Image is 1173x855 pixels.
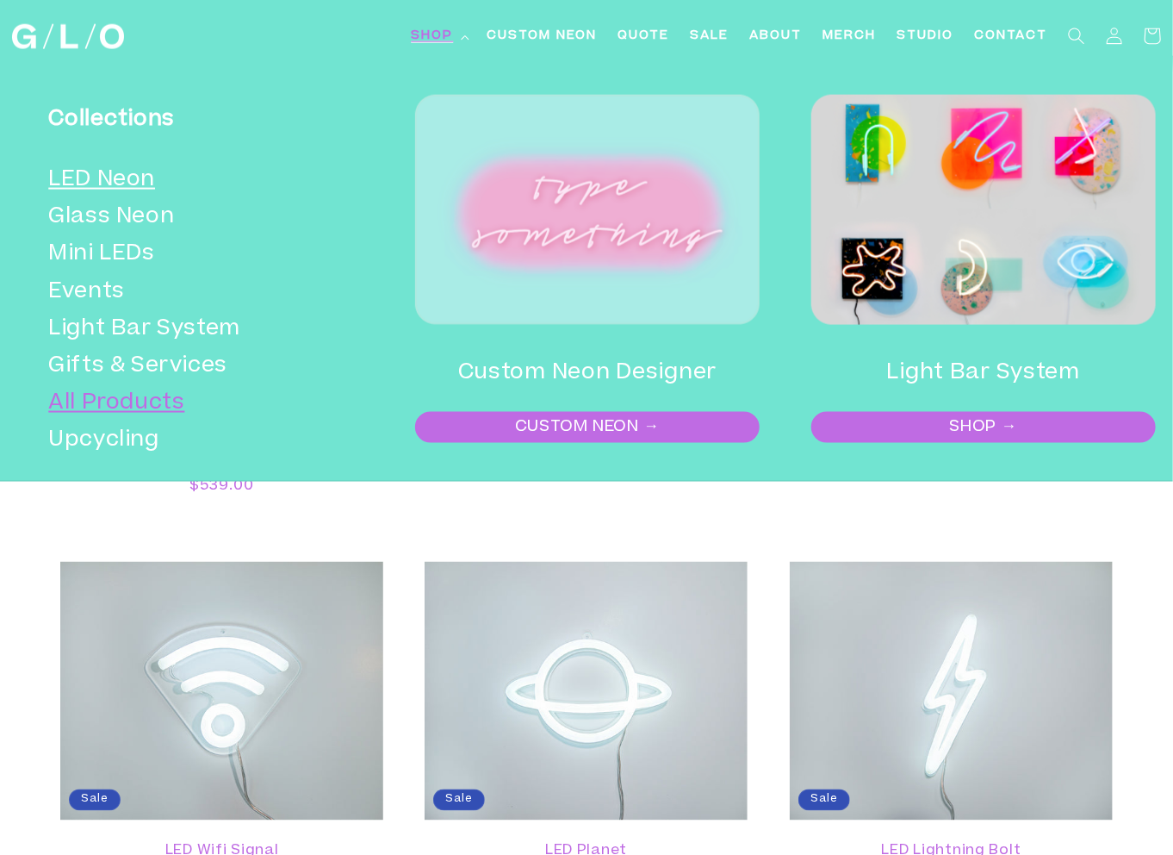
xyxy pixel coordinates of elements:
[680,17,739,56] a: SALE
[749,28,802,46] span: About
[48,385,349,422] a: All Products
[48,98,349,141] h3: Collections
[974,28,1047,46] span: Contact
[964,17,1058,56] a: Contact
[48,199,349,236] a: Glass Neon
[476,17,607,56] a: Custom Neon
[48,274,349,311] a: Events
[48,162,349,199] a: LED Neon
[812,17,886,56] a: Merch
[48,348,349,385] a: Gifts & Services
[12,24,124,49] img: GLO Studio
[1058,17,1095,55] summary: Search
[618,28,669,46] span: Quote
[48,311,349,348] a: Light Bar System
[813,414,1154,441] a: SHOP →
[811,95,1156,325] img: Image 2
[487,28,597,46] span: Custom Neon
[607,17,680,56] a: Quote
[897,28,953,46] span: Studio
[415,352,760,395] h2: Custom Neon Designer
[48,236,349,273] a: Mini LEDs
[415,95,760,325] img: Image 1
[48,422,349,459] a: Upcycling
[886,17,964,56] a: Studio
[411,28,453,46] span: Shop
[417,414,758,441] a: CUSTOM NEON →
[811,352,1156,395] h2: Light Bar System
[864,615,1173,855] iframe: Chat Widget
[739,17,812,56] a: About
[822,28,876,46] span: Merch
[5,18,130,56] a: GLO Studio
[690,28,729,46] span: SALE
[400,17,476,56] summary: Shop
